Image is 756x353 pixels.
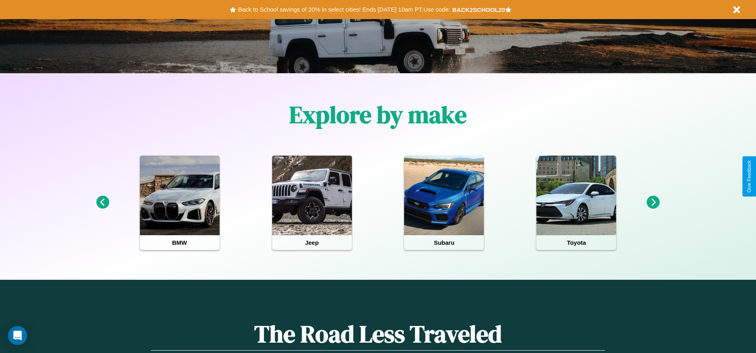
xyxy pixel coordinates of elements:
[289,98,467,131] h1: Explore by make
[8,326,27,345] div: Open Intercom Messenger
[151,318,605,351] h1: The Road Less Traveled
[404,235,484,250] h4: Subaru
[452,6,505,13] b: BACK2SCHOOL20
[140,235,220,250] h4: BMW
[272,235,352,250] h4: Jeep
[536,235,616,250] h4: Toyota
[236,4,452,15] button: Back to School savings of 20% in select cities! Ends [DATE] 10am PT.Use code:
[746,160,752,193] div: Give Feedback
